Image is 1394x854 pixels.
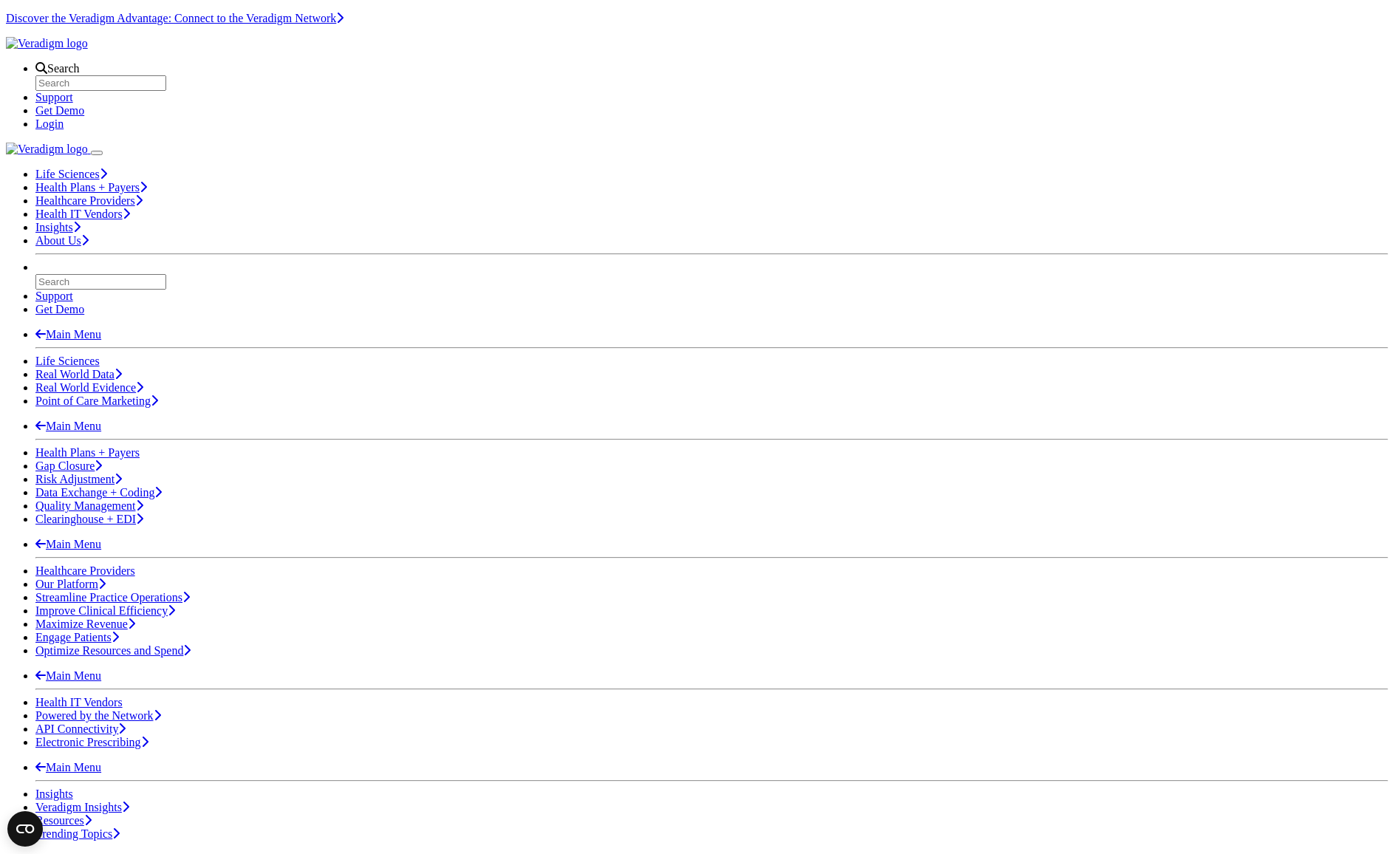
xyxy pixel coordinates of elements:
[6,37,88,50] img: Veradigm logo
[35,736,148,748] a: Electronic Prescribing
[35,368,122,380] a: Real World Data
[336,12,344,24] span: Learn More
[91,151,103,155] button: Toggle Navigation Menu
[35,723,126,735] a: API Connectivity
[35,208,130,220] a: Health IT Vendors
[35,709,161,722] a: Powered by the Network
[35,538,101,550] a: Main Menu
[35,446,140,459] a: Health Plans + Payers
[35,274,166,290] input: Search
[35,761,101,773] a: Main Menu
[35,234,89,247] a: About Us
[35,591,190,604] a: Streamline Practice Operations
[6,12,344,24] a: Discover the Veradigm Advantage: Connect to the Veradigm NetworkLearn More
[35,473,122,485] a: Risk Adjustment
[35,604,175,617] a: Improve Clinical Efficiency
[35,618,135,630] a: Maximize Revenue
[35,669,101,682] a: Main Menu
[35,788,73,800] a: Insights
[35,801,129,813] a: Veradigm Insights
[35,499,143,512] a: Quality Management
[35,827,120,840] a: Trending Topics
[35,194,143,207] a: Healthcare Providers
[35,290,73,302] a: Support
[35,814,92,827] a: Resources
[35,381,143,394] a: Real World Evidence
[35,62,80,75] a: Search
[35,644,191,657] a: Optimize Resources and Spend
[35,104,84,117] a: Get Demo
[1110,762,1376,836] iframe: Drift Chat Widget
[35,168,107,180] a: Life Sciences
[35,303,84,315] a: Get Demo
[35,564,135,577] a: Healthcare Providers
[35,696,123,708] a: Health IT Vendors
[35,117,64,130] a: Login
[35,75,166,91] input: Search
[35,328,101,341] a: Main Menu
[35,460,102,472] a: Gap Closure
[35,513,143,525] a: Clearinghouse + EDI
[6,143,91,155] a: Veradigm logo
[6,143,88,156] img: Veradigm logo
[7,811,43,847] button: Open CMP widget
[35,181,147,194] a: Health Plans + Payers
[35,486,162,499] a: Data Exchange + Coding
[35,631,119,643] a: Engage Patients
[6,12,1388,25] section: Covid alert
[35,394,158,407] a: Point of Care Marketing
[35,420,101,432] a: Main Menu
[35,91,73,103] a: Support
[35,355,100,367] a: Life Sciences
[35,221,81,233] a: Insights
[35,578,106,590] a: Our Platform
